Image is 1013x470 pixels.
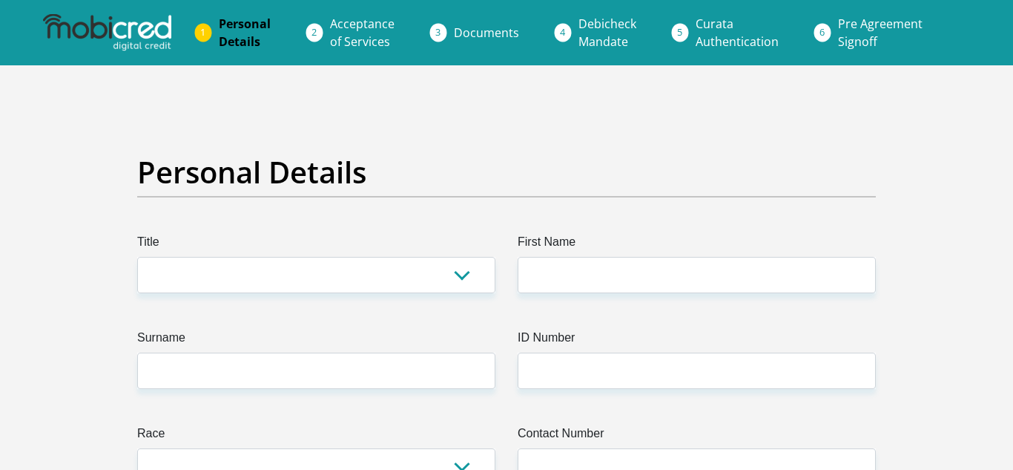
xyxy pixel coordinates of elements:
[518,257,876,293] input: First Name
[43,14,171,51] img: mobicred logo
[330,16,395,50] span: Acceptance of Services
[578,16,636,50] span: Debicheck Mandate
[137,425,495,448] label: Race
[454,25,519,41] span: Documents
[518,425,876,448] label: Contact Number
[826,9,934,56] a: Pre AgreementSignoff
[684,9,791,56] a: CurataAuthentication
[442,18,531,48] a: Documents
[318,9,406,56] a: Acceptanceof Services
[219,16,271,50] span: Personal Details
[696,16,779,50] span: Curata Authentication
[567,9,648,56] a: DebicheckMandate
[518,329,876,353] label: ID Number
[137,329,495,353] label: Surname
[137,154,876,190] h2: Personal Details
[137,353,495,389] input: Surname
[838,16,923,50] span: Pre Agreement Signoff
[207,9,283,56] a: PersonalDetails
[137,233,495,257] label: Title
[518,353,876,389] input: ID Number
[518,233,876,257] label: First Name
